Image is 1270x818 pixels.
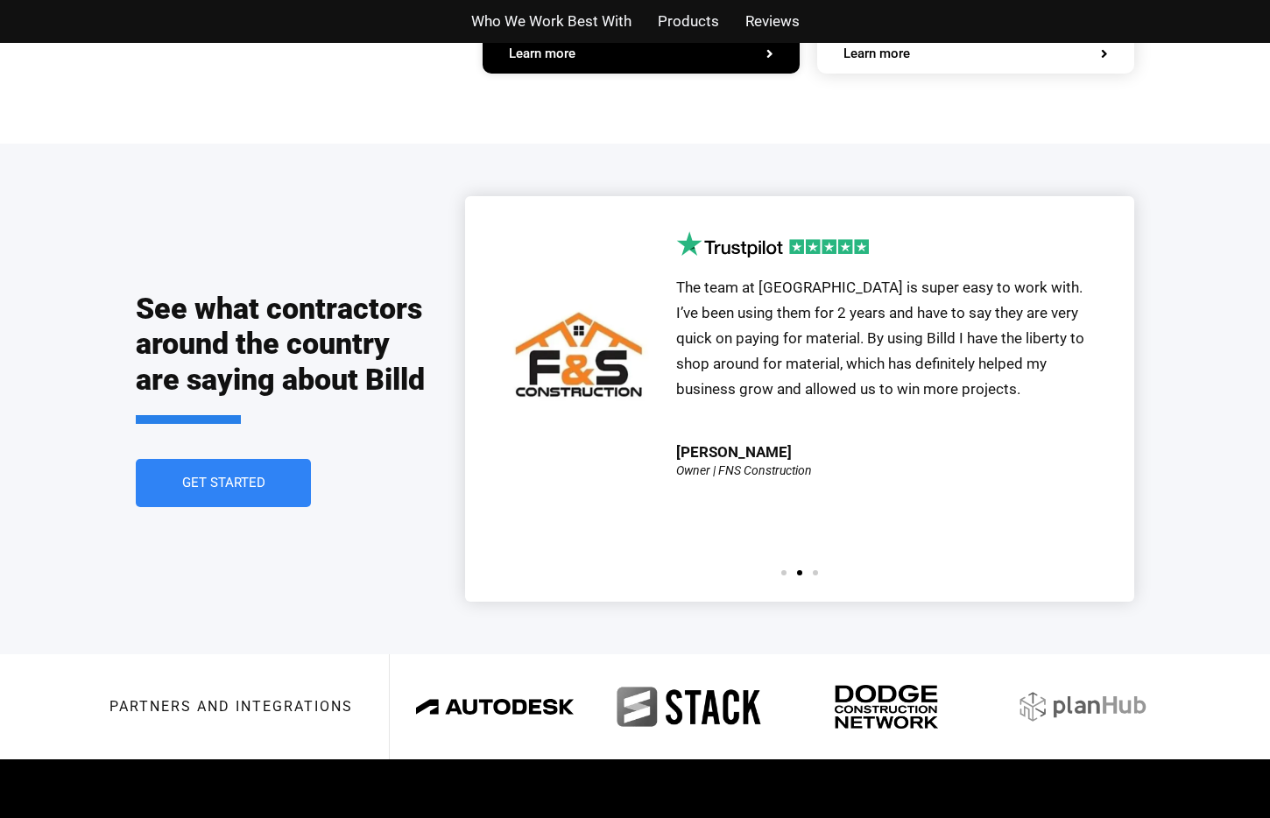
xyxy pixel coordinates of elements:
div: Owner | FNS Construction [676,464,812,476]
div: [PERSON_NAME] [676,445,792,460]
a: Get Started [136,459,311,507]
span: Go to slide 1 [781,570,787,575]
a: Reviews [745,9,800,34]
h2: See what contractors around the country are saying about Billd [136,291,430,424]
a: Who We Work Best With [471,9,631,34]
span: Go to slide 2 [797,570,802,575]
h3: Partners and integrations [109,700,353,714]
span: The team at [GEOGRAPHIC_DATA] is super easy to work with. I’ve been using them for 2 years and ha... [676,279,1084,398]
span: Learn more [843,47,910,60]
a: Products [658,9,719,34]
a: Learn more [509,47,773,60]
span: Go to slide 3 [813,570,818,575]
span: Get Started [182,476,265,490]
div: 2 / 3 [491,231,1108,552]
span: Learn more [509,47,575,60]
a: Learn more [843,47,1108,60]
